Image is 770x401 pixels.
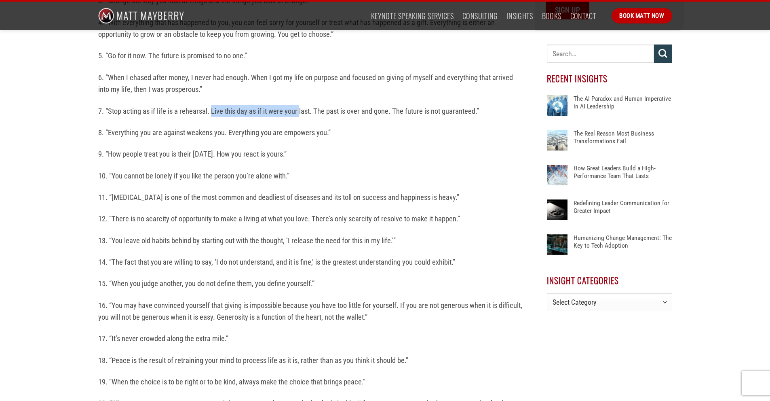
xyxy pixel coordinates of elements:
p: 16. “You may have convinced yourself that giving is impossible because you have too little for yo... [98,299,523,323]
p: 14. “The fact that you are willing to say, ‘I do not understand, and it is fine,’ is the greatest... [98,256,523,268]
a: Insights [507,8,533,23]
button: Submit [654,45,672,63]
span: Insight Categories [547,274,619,286]
p: 19. “When the choice is to be right or to be kind, always make the choice that brings peace.” [98,376,523,388]
a: Humanizing Change Management: The Key to Tech Adoption [574,234,672,259]
a: Consulting [462,8,498,23]
p: 12. “There is no scarcity of opportunity to make a living at what you love. There’s only scarcity... [98,213,523,225]
a: Book Matt Now [612,8,672,23]
a: The Real Reason Most Business Transformations Fail [574,130,672,154]
a: How Great Leaders Build a High-Performance Team That Lasts [574,165,672,189]
p: 7. “Stop acting as if life is a rehearsal. Live this day as if it were your last. The past is ove... [98,105,523,117]
p: 10. “You cannot be lonely if you like the person you’re alone with.” [98,170,523,182]
a: The AI Paradox and Human Imperative in AI Leadership [574,95,672,119]
p: 5. “Go for it now. The future is promised to no one.” [98,50,523,62]
a: Redefining Leader Communication for Greater Impact [574,199,672,224]
a: Books [542,8,561,23]
p: 18. “Peace is the result of retraining your mind to process life as it is, rather than as you thi... [98,354,523,366]
span: Recent Insights [547,72,608,85]
p: 11. “[MEDICAL_DATA] is one of the most common and deadliest of diseases and its toll on success a... [98,191,523,203]
p: 17. “It’s never crowded along the extra mile.” [98,333,523,344]
input: Search… [547,45,654,63]
p: 8. “Everything you are against weakens you. Everything you are empowers you.” [98,127,523,138]
p: 6. “When I chased after money, I never had enough. When I got my life on purpose and focused on g... [98,72,523,95]
p: 13. “You leave old habits behind by starting out with the thought, ‘I release the need for this i... [98,235,523,246]
p: 9. “How people treat you is their [DATE]. How you react is yours.” [98,148,523,160]
span: Book Matt Now [619,11,664,21]
a: Contact [570,8,597,23]
a: Keynote Speaking Services [371,8,454,23]
p: 15. “When you judge another, you do not define them, you define yourself.” [98,278,523,289]
img: Matt Mayberry [98,2,184,30]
